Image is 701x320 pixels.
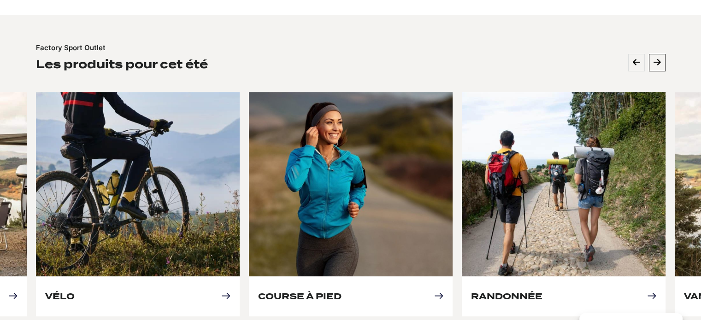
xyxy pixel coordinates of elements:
h2: Les produits pour cet été [36,57,208,71]
a: Vélo [45,291,75,301]
p: Factory Sport Outlet [36,43,106,53]
article: 2 of 4 [462,92,666,316]
article: 4 of 4 [36,92,240,316]
a: Course à pied [258,291,342,301]
a: Randonnée [471,291,542,301]
article: 1 of 4 [249,92,453,316]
